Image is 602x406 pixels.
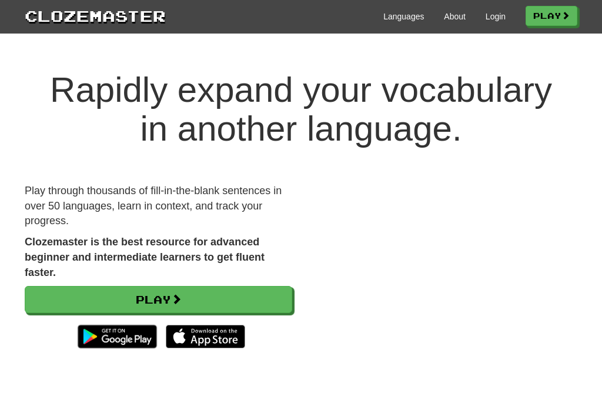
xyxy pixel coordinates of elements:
[486,11,506,22] a: Login
[526,6,577,26] a: Play
[383,11,424,22] a: Languages
[444,11,466,22] a: About
[25,5,166,26] a: Clozemaster
[25,236,265,278] strong: Clozemaster is the best resource for advanced beginner and intermediate learners to get fluent fa...
[72,319,163,354] img: Get it on Google Play
[25,184,292,229] p: Play through thousands of fill-in-the-blank sentences in over 50 languages, learn in context, and...
[25,286,292,313] a: Play
[166,325,245,348] img: Download_on_the_App_Store_Badge_US-UK_135x40-25178aeef6eb6b83b96f5f2d004eda3bffbb37122de64afbaef7...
